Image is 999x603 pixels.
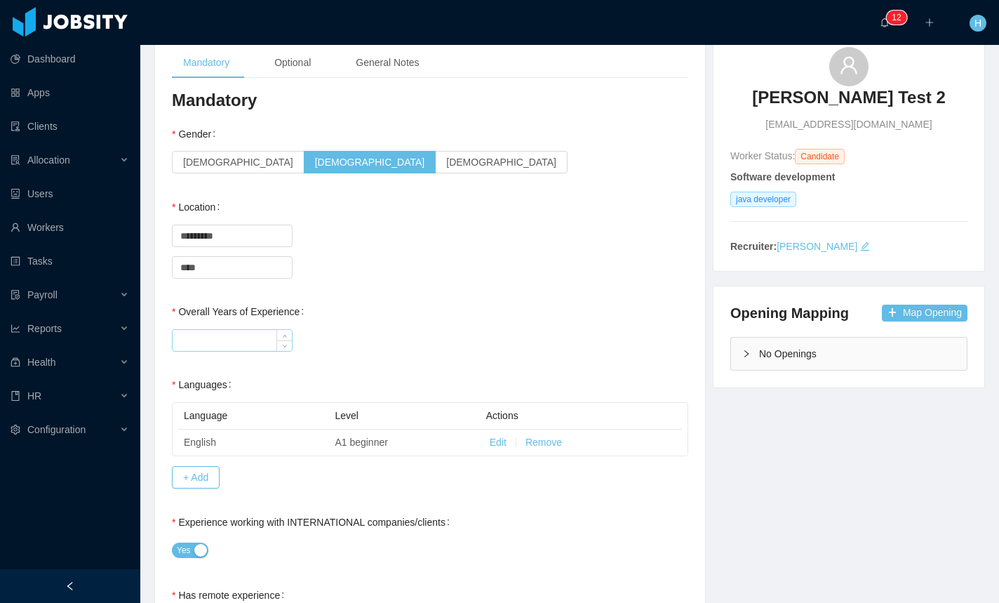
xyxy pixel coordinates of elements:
[173,330,292,351] input: Overall Years of Experience
[752,86,946,117] a: [PERSON_NAME] Test 2
[27,323,62,334] span: Reports
[335,410,358,421] span: Level
[486,410,518,421] span: Actions
[172,517,455,528] label: Experience working with INTERNATIONAL companies/clients
[742,350,751,358] i: icon: right
[882,305,967,322] button: icon: plusMap Opening
[177,543,191,557] span: Yes
[897,11,901,25] p: 2
[277,330,292,340] span: Increase Value
[11,79,129,107] a: icon: appstoreApps
[860,241,870,251] i: icon: edit
[263,47,322,79] div: Optional
[27,357,55,368] span: Health
[172,47,241,79] div: Mandatory
[730,241,777,252] strong: Recruiter:
[172,128,221,140] label: Gender
[172,89,688,112] h3: Mandatory
[730,171,835,183] strong: Software development
[172,543,208,558] button: Experience working with INTERNATIONAL companies/clients
[172,201,225,213] label: Location
[11,425,20,435] i: icon: setting
[277,340,292,351] span: Decrease Value
[892,11,897,25] p: 1
[27,424,86,435] span: Configuration
[974,15,981,32] span: H
[283,333,288,338] i: icon: up
[11,247,129,275] a: icon: profileTasks
[525,435,562,450] button: Remove
[730,150,795,161] span: Worker Status:
[27,154,70,166] span: Allocation
[335,437,388,448] span: A1 beginner
[172,379,237,390] label: Languages
[11,45,129,73] a: icon: pie-chartDashboard
[27,289,58,300] span: Payroll
[730,303,849,323] h4: Opening Mapping
[11,324,20,333] i: icon: line-chart
[184,437,216,448] span: English
[730,192,796,207] span: java developer
[184,410,227,421] span: Language
[172,590,290,601] label: Has remote experience
[11,213,129,241] a: icon: userWorkers
[344,47,430,79] div: General Notes
[886,11,906,25] sup: 12
[752,86,946,109] h3: [PERSON_NAME] Test 2
[11,290,20,300] i: icon: file-protect
[839,55,859,75] i: icon: user
[283,344,288,349] i: icon: down
[183,157,293,168] span: [DEMOGRAPHIC_DATA]
[490,435,507,450] button: Edit
[11,180,129,208] a: icon: robotUsers
[777,241,857,252] a: [PERSON_NAME]
[925,18,934,27] i: icon: plus
[11,391,20,401] i: icon: book
[172,466,220,489] button: + Add
[27,390,41,402] span: HR
[172,306,309,317] label: Overall Years of Experience
[880,18,890,27] i: icon: bell
[446,157,556,168] span: [DEMOGRAPHIC_DATA]
[11,357,20,367] i: icon: medicine-box
[731,338,967,370] div: icon: rightNo Openings
[11,155,20,165] i: icon: solution
[795,149,845,164] span: Candidate
[315,157,425,168] span: [DEMOGRAPHIC_DATA]
[765,117,932,132] span: [EMAIL_ADDRESS][DOMAIN_NAME]
[11,112,129,140] a: icon: auditClients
